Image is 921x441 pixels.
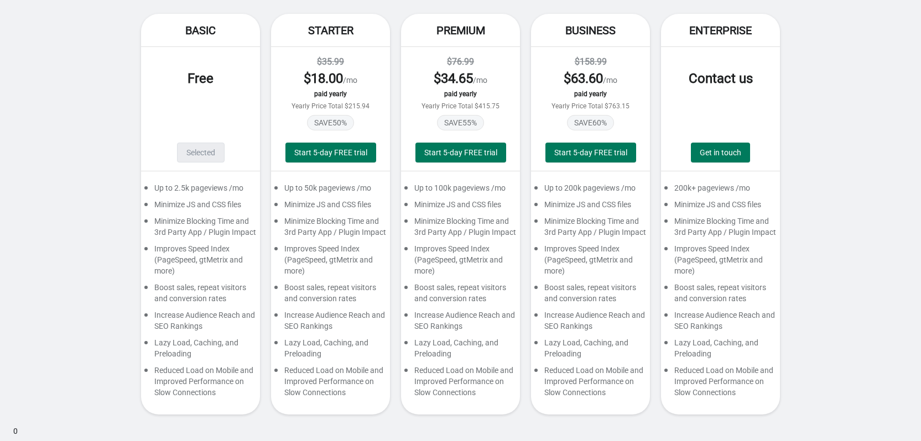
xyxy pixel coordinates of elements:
[282,102,379,110] div: Yearly Price Total $215.94
[307,115,354,130] span: SAVE 50 %
[271,182,390,199] div: Up to 50k pageviews /mo
[141,14,260,47] div: Basic
[661,282,780,309] div: Boost sales, repeat visitors and conversion rates
[282,90,379,98] div: paid yearly
[285,143,376,162] button: Start 5-day FREE trial
[271,365,390,403] div: Reduced Load on Mobile and Improved Performance on Slow Connections
[531,14,650,47] div: Business
[401,309,520,337] div: Increase Audience Reach and SEO Rankings
[661,365,780,403] div: Reduced Load on Mobile and Improved Performance on Slow Connections
[412,70,509,87] div: /mo
[661,243,780,282] div: Improves Speed Index (PageSpeed, gtMetrix and more)
[661,216,780,243] div: Minimize Blocking Time and 3rd Party App / Plugin Impact
[531,337,650,365] div: Lazy Load, Caching, and Preloading
[271,216,390,243] div: Minimize Blocking Time and 3rd Party App / Plugin Impact
[141,216,260,243] div: Minimize Blocking Time and 3rd Party App / Plugin Impact
[141,243,260,282] div: Improves Speed Index (PageSpeed, gtMetrix and more)
[661,309,780,337] div: Increase Audience Reach and SEO Rankings
[401,337,520,365] div: Lazy Load, Caching, and Preloading
[271,243,390,282] div: Improves Speed Index (PageSpeed, gtMetrix and more)
[141,309,260,337] div: Increase Audience Reach and SEO Rankings
[689,71,753,86] span: Contact us
[294,148,367,157] span: Start 5-day FREE trial
[531,309,650,337] div: Increase Audience Reach and SEO Rankings
[434,71,473,86] span: $ 34.65
[661,182,780,199] div: 200k+ pageviews /mo
[412,55,509,69] div: $76.99
[401,216,520,243] div: Minimize Blocking Time and 3rd Party App / Plugin Impact
[437,115,484,130] span: SAVE 55 %
[282,55,379,69] div: $35.99
[412,90,509,98] div: paid yearly
[531,243,650,282] div: Improves Speed Index (PageSpeed, gtMetrix and more)
[141,282,260,309] div: Boost sales, repeat visitors and conversion rates
[531,282,650,309] div: Boost sales, repeat visitors and conversion rates
[141,182,260,199] div: Up to 2.5k pageviews /mo
[271,337,390,365] div: Lazy Load, Caching, and Preloading
[661,14,780,47] div: Enterprise
[564,71,603,86] span: $ 63.60
[401,282,520,309] div: Boost sales, repeat visitors and conversion rates
[531,365,650,403] div: Reduced Load on Mobile and Improved Performance on Slow Connections
[141,337,260,365] div: Lazy Load, Caching, and Preloading
[401,14,520,47] div: Premium
[188,71,214,86] span: Free
[271,309,390,337] div: Increase Audience Reach and SEO Rankings
[401,199,520,216] div: Minimize JS and CSS files
[542,70,639,87] div: /mo
[401,243,520,282] div: Improves Speed Index (PageSpeed, gtMetrix and more)
[542,102,639,110] div: Yearly Price Total $763.15
[141,365,260,403] div: Reduced Load on Mobile and Improved Performance on Slow Connections
[271,282,390,309] div: Boost sales, repeat visitors and conversion rates
[545,143,636,162] button: Start 5-day FREE trial
[415,143,506,162] button: Start 5-day FREE trial
[542,90,639,98] div: paid yearly
[424,148,497,157] span: Start 5-day FREE trial
[661,199,780,216] div: Minimize JS and CSS files
[401,182,520,199] div: Up to 100k pageviews /mo
[691,143,750,162] a: Get in touch
[554,148,627,157] span: Start 5-day FREE trial
[141,199,260,216] div: Minimize JS and CSS files
[304,71,343,86] span: $ 18.00
[412,102,509,110] div: Yearly Price Total $415.75
[542,55,639,69] div: $158.99
[531,182,650,199] div: Up to 200k pageviews /mo
[567,115,614,130] span: SAVE 60 %
[271,199,390,216] div: Minimize JS and CSS files
[531,216,650,243] div: Minimize Blocking Time and 3rd Party App / Plugin Impact
[271,14,390,47] div: Starter
[661,337,780,365] div: Lazy Load, Caching, and Preloading
[282,70,379,87] div: /mo
[531,199,650,216] div: Minimize JS and CSS files
[401,365,520,403] div: Reduced Load on Mobile and Improved Performance on Slow Connections
[700,148,741,157] span: Get in touch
